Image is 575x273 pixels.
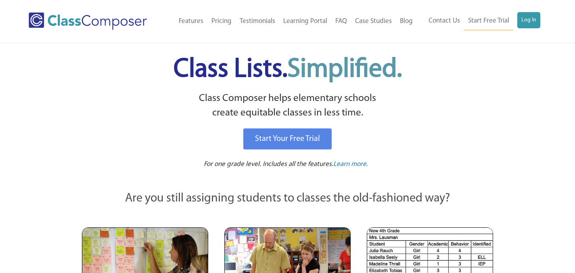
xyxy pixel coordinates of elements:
[29,13,147,30] img: Class Composer
[243,128,332,149] a: Start Your Free Trial
[279,13,331,30] a: Learning Portal
[81,91,495,121] p: Class Composer helps elementary schools create equitable classes in less time.
[333,161,368,168] span: Learn more.
[351,13,396,30] a: Case Studies
[333,160,368,170] a: Learn more.
[255,135,320,143] span: Start Your Free Trial
[82,190,493,208] p: Are you still assigning students to classes the old-fashioned way?
[174,57,402,83] span: Class Lists.
[207,13,236,30] a: Pricing
[204,161,333,168] span: For one grade level. Includes all the features.
[464,12,513,30] a: Start Free Trial
[417,12,540,30] nav: Header Menu
[396,13,417,30] a: Blog
[287,57,402,83] span: Simplified.
[331,13,351,30] a: FAQ
[236,13,279,30] a: Testimonials
[164,13,417,30] nav: Header Menu
[175,13,207,30] a: Features
[517,12,540,28] a: Log In
[424,12,464,30] a: Contact Us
